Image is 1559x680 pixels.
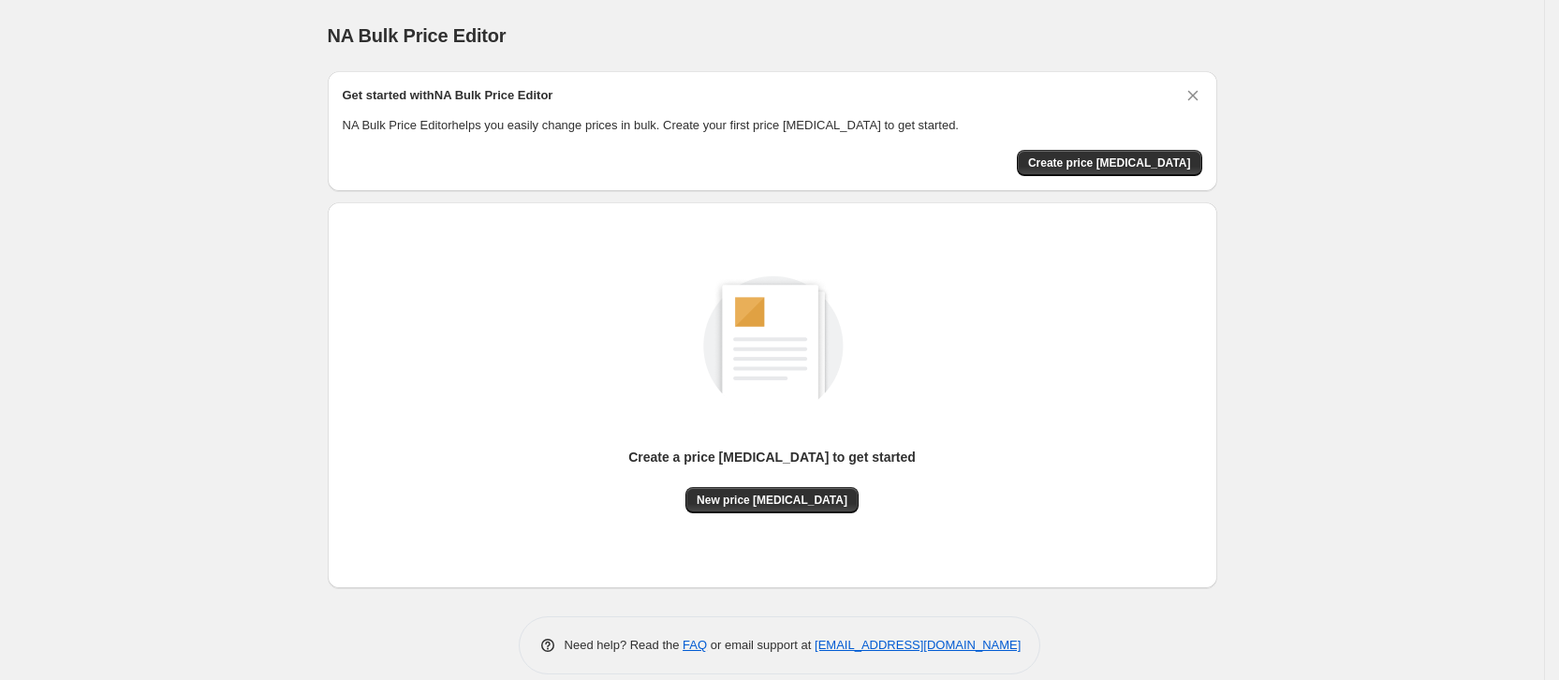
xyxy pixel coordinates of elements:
p: NA Bulk Price Editor helps you easily change prices in bulk. Create your first price [MEDICAL_DAT... [343,116,1202,135]
p: Create a price [MEDICAL_DATA] to get started [628,448,916,466]
a: FAQ [683,638,707,652]
button: Create price change job [1017,150,1202,176]
span: or email support at [707,638,815,652]
button: Dismiss card [1184,86,1202,105]
span: Create price [MEDICAL_DATA] [1028,155,1191,170]
button: New price [MEDICAL_DATA] [685,487,859,513]
a: [EMAIL_ADDRESS][DOMAIN_NAME] [815,638,1021,652]
h2: Get started with NA Bulk Price Editor [343,86,553,105]
span: Need help? Read the [565,638,684,652]
span: New price [MEDICAL_DATA] [697,493,847,508]
span: NA Bulk Price Editor [328,25,507,46]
